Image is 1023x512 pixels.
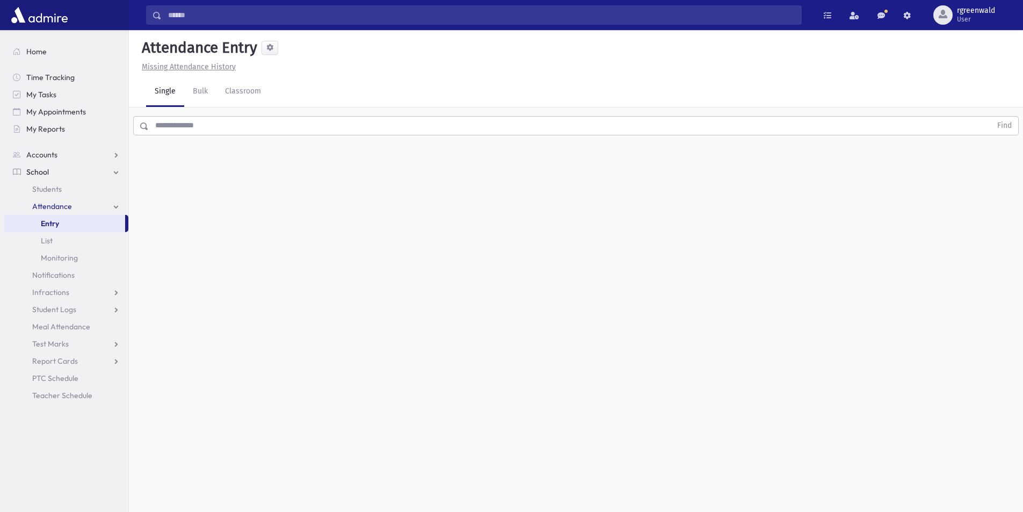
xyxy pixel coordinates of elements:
span: Attendance [32,201,72,211]
span: Accounts [26,150,57,160]
span: Students [32,184,62,194]
span: User [957,15,995,24]
span: My Appointments [26,107,86,117]
span: PTC Schedule [32,373,78,383]
a: Student Logs [4,301,128,318]
span: School [26,167,49,177]
span: Student Logs [32,305,76,314]
a: Accounts [4,146,128,163]
a: Classroom [216,77,270,107]
span: Meal Attendance [32,322,90,331]
a: Meal Attendance [4,318,128,335]
a: Notifications [4,266,128,284]
a: My Tasks [4,86,128,103]
input: Search [162,5,801,25]
a: Time Tracking [4,69,128,86]
h5: Attendance Entry [137,39,257,57]
a: Missing Attendance History [137,62,236,71]
a: Bulk [184,77,216,107]
a: Report Cards [4,352,128,370]
a: Single [146,77,184,107]
span: Report Cards [32,356,78,366]
a: Teacher Schedule [4,387,128,404]
span: Entry [41,219,59,228]
a: My Reports [4,120,128,138]
span: My Reports [26,124,65,134]
button: Find [991,117,1018,135]
u: Missing Attendance History [142,62,236,71]
a: PTC Schedule [4,370,128,387]
a: Entry [4,215,125,232]
span: Notifications [32,270,75,280]
span: rgreenwald [957,6,995,15]
a: Infractions [4,284,128,301]
span: Home [26,47,47,56]
span: List [41,236,53,246]
img: AdmirePro [9,4,70,26]
span: Test Marks [32,339,69,349]
span: Time Tracking [26,73,75,82]
span: Teacher Schedule [32,391,92,400]
span: Monitoring [41,253,78,263]
a: Students [4,181,128,198]
a: Monitoring [4,249,128,266]
a: My Appointments [4,103,128,120]
span: Infractions [32,287,69,297]
a: List [4,232,128,249]
a: Test Marks [4,335,128,352]
a: Attendance [4,198,128,215]
a: Home [4,43,128,60]
a: School [4,163,128,181]
span: My Tasks [26,90,56,99]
